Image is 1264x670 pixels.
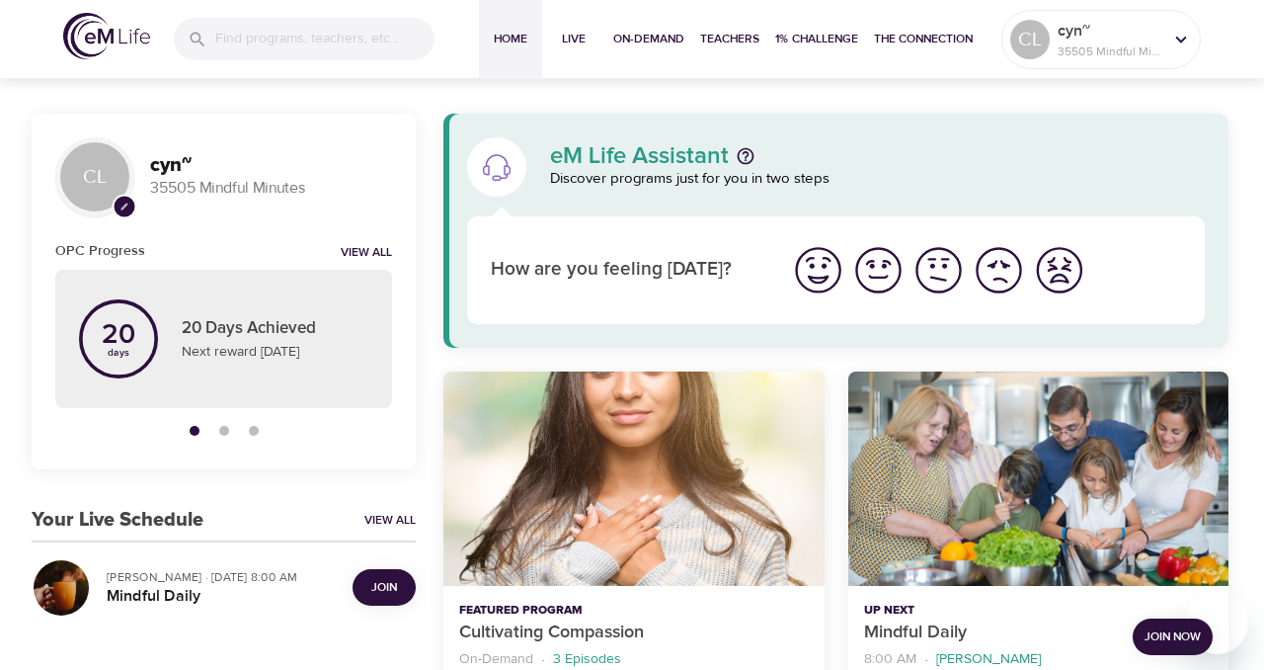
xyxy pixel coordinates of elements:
[443,372,824,586] button: Cultivating Compassion
[63,13,150,59] img: logo
[550,144,729,168] p: eM Life Assistant
[848,372,1228,586] button: Mindful Daily
[341,245,392,262] a: View all notifications
[459,602,808,620] p: Featured Program
[182,316,368,342] p: 20 Days Achieved
[550,29,597,49] span: Live
[874,29,973,49] span: The Connection
[353,569,416,606] button: Join
[491,256,764,285] p: How are you feeling [DATE]?
[936,649,1041,670] p: [PERSON_NAME]
[150,177,392,200] p: 35505 Mindful Minutes
[1032,243,1086,297] img: worst
[775,29,858,49] span: 1% Challenge
[848,240,908,300] button: I'm feeling good
[1058,19,1162,42] p: cyn~
[107,586,337,607] h5: Mindful Daily
[864,602,1117,620] p: Up Next
[459,620,808,646] p: Cultivating Compassion
[550,168,1205,191] p: Discover programs just for you in two steps
[371,577,397,598] span: Join
[613,29,684,49] span: On-Demand
[481,151,513,183] img: eM Life Assistant
[107,568,337,586] p: [PERSON_NAME] · [DATE] 8:00 AM
[1010,20,1050,59] div: CL
[788,240,848,300] button: I'm feeling great
[32,509,203,532] h3: Your Live Schedule
[1029,240,1089,300] button: I'm feeling worst
[1133,619,1213,655] button: Join Now
[864,649,916,670] p: 8:00 AM
[553,649,621,670] p: 3 Episodes
[791,243,845,297] img: great
[908,240,969,300] button: I'm feeling ok
[55,240,145,262] h6: OPC Progress
[150,154,392,177] h3: cyn~
[487,29,534,49] span: Home
[1058,42,1162,60] p: 35505 Mindful Minutes
[102,321,135,349] p: 20
[1185,591,1248,654] iframe: Button to launch messaging window
[851,243,906,297] img: good
[182,342,368,363] p: Next reward [DATE]
[864,620,1117,646] p: Mindful Daily
[364,512,416,529] a: View All
[700,29,759,49] span: Teachers
[215,18,434,60] input: Find programs, teachers, etc...
[459,649,533,670] p: On-Demand
[911,243,966,297] img: ok
[1145,627,1201,647] span: Join Now
[969,240,1029,300] button: I'm feeling bad
[972,243,1026,297] img: bad
[102,349,135,357] p: days
[55,137,134,216] div: CL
